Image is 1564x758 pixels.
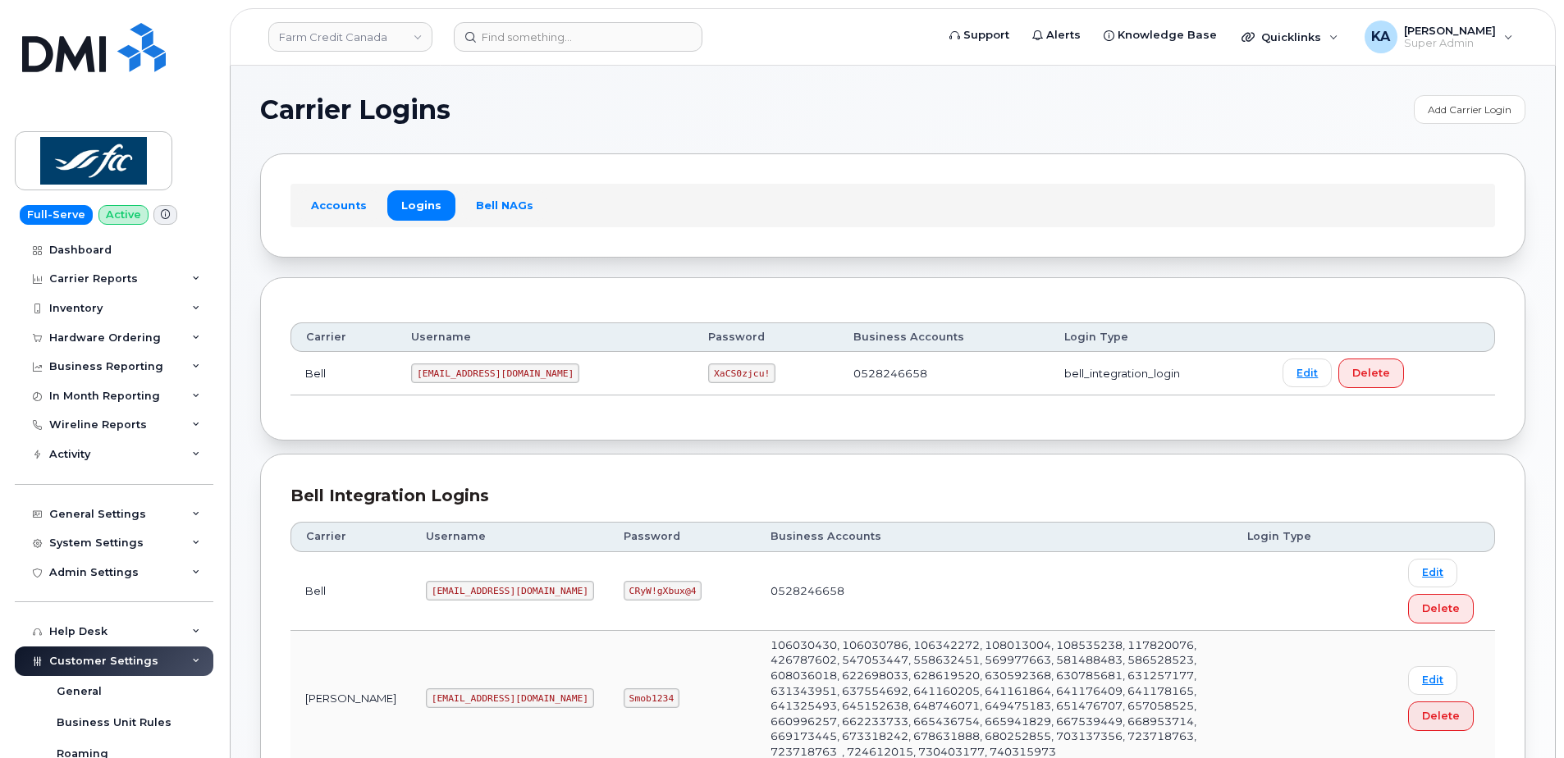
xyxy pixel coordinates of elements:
[1408,701,1474,731] button: Delete
[1422,600,1460,616] span: Delete
[1338,358,1404,388] button: Delete
[290,322,396,352] th: Carrier
[387,190,455,220] a: Logins
[1422,708,1460,724] span: Delete
[290,522,411,551] th: Carrier
[462,190,547,220] a: Bell NAGs
[290,352,396,395] td: Bell
[1408,666,1457,695] a: Edit
[1352,365,1390,381] span: Delete
[609,522,756,551] th: Password
[1408,559,1457,587] a: Edit
[624,688,679,708] code: Smob1234
[290,484,1495,508] div: Bell Integration Logins
[1232,522,1393,551] th: Login Type
[411,522,609,551] th: Username
[693,322,839,352] th: Password
[260,98,450,122] span: Carrier Logins
[426,581,594,600] code: [EMAIL_ADDRESS][DOMAIN_NAME]
[839,322,1050,352] th: Business Accounts
[1493,687,1552,746] iframe: Messenger Launcher
[1283,358,1332,387] a: Edit
[411,363,579,383] code: [EMAIL_ADDRESS][DOMAIN_NAME]
[756,522,1232,551] th: Business Accounts
[708,363,775,383] code: XaCS0zjcu!
[839,352,1050,395] td: 0528246658
[290,552,411,631] td: Bell
[1414,95,1525,124] a: Add Carrier Login
[1408,594,1474,623] button: Delete
[396,322,693,352] th: Username
[1050,322,1268,352] th: Login Type
[756,552,1232,631] td: 0528246658
[624,581,702,600] code: CRyW!gXbux@4
[426,688,594,708] code: [EMAIL_ADDRESS][DOMAIN_NAME]
[1050,352,1268,395] td: bell_integration_login
[297,190,381,220] a: Accounts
